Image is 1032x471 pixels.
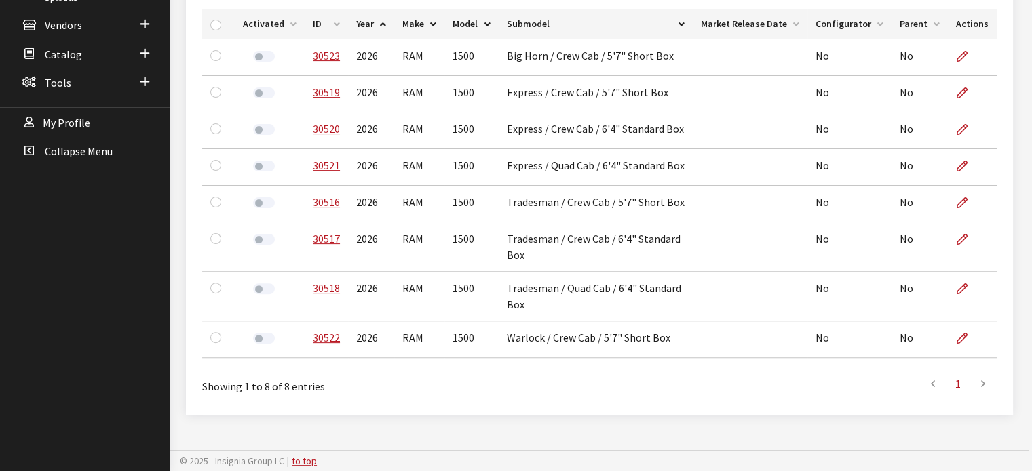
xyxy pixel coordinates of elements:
[499,149,693,186] td: Express / Quad Cab / 6'4" Standard Box
[444,112,499,149] td: 1500
[348,272,394,321] td: 2026
[948,9,997,39] th: Actions
[499,9,693,39] th: Submodel: activate to sort column ascending
[253,51,275,62] label: Activate Application
[956,321,979,355] a: Edit Application
[892,149,948,186] td: No
[45,76,71,89] span: Tools
[807,222,892,272] td: No
[253,87,275,98] label: Activate Application
[499,272,693,321] td: Tradesman / Quad Cab / 6'4" Standard Box
[444,222,499,272] td: 1500
[807,76,892,112] td: No
[348,39,394,76] td: 2026
[313,122,340,136] a: 30520
[394,149,444,186] td: RAM
[394,321,444,358] td: RAM
[394,272,444,321] td: RAM
[313,195,340,209] a: 30516
[693,9,807,39] th: Market Release Date: activate to sort column ascending
[892,186,948,222] td: No
[956,149,979,183] a: Edit Application
[348,149,394,186] td: 2026
[444,321,499,358] td: 1500
[892,9,948,39] th: Parent: activate to sort column ascending
[394,9,444,39] th: Make: activate to sort column ascending
[807,9,892,39] th: Configurator: activate to sort column ascending
[892,272,948,321] td: No
[43,116,90,129] span: My Profile
[892,39,948,76] td: No
[807,272,892,321] td: No
[946,370,970,397] a: 1
[180,455,284,467] span: © 2025 - Insignia Group LC
[348,112,394,149] td: 2026
[807,39,892,76] td: No
[253,197,275,208] label: Activate Application
[394,112,444,149] td: RAM
[956,272,979,306] a: Edit Application
[956,112,979,146] a: Edit Application
[253,234,275,245] label: Activate Application
[253,283,275,294] label: Activate Application
[444,149,499,186] td: 1500
[394,76,444,112] td: RAM
[394,222,444,272] td: RAM
[892,222,948,272] td: No
[956,39,979,73] a: Edit Application
[305,9,348,39] th: ID: activate to sort column ascending
[892,112,948,149] td: No
[394,186,444,222] td: RAM
[499,186,693,222] td: Tradesman / Crew Cab / 5'7" Short Box
[313,232,340,245] a: 30517
[348,222,394,272] td: 2026
[807,149,892,186] td: No
[348,9,394,39] th: Year: activate to sort column ascending
[892,321,948,358] td: No
[807,186,892,222] td: No
[202,369,524,394] div: Showing 1 to 8 of 8 entries
[444,272,499,321] td: 1500
[444,76,499,112] td: 1500
[313,159,340,172] a: 30521
[444,186,499,222] td: 1500
[235,9,305,39] th: Activated: activate to sort column ascending
[499,112,693,149] td: Express / Crew Cab / 6'4" Standard Box
[348,321,394,358] td: 2026
[892,76,948,112] td: No
[956,186,979,220] a: Edit Application
[313,331,340,344] a: 30522
[313,49,340,62] a: 30523
[807,112,892,149] td: No
[807,321,892,358] td: No
[253,333,275,344] label: Activate Application
[956,222,979,256] a: Edit Application
[499,39,693,76] td: Big Horn / Crew Cab / 5'7" Short Box
[956,76,979,110] a: Edit Application
[313,281,340,295] a: 30518
[45,19,82,33] span: Vendors
[292,455,317,467] a: to top
[287,455,289,467] span: |
[313,85,340,99] a: 30519
[45,47,82,61] span: Catalog
[444,39,499,76] td: 1500
[444,9,499,39] th: Model: activate to sort column ascending
[45,144,113,158] span: Collapse Menu
[499,222,693,272] td: Tradesman / Crew Cab / 6'4" Standard Box
[499,321,693,358] td: Warlock / Crew Cab / 5'7" Short Box
[348,186,394,222] td: 2026
[253,161,275,171] label: Activate Application
[348,76,394,112] td: 2026
[499,76,693,112] td: Express / Crew Cab / 5'7" Short Box
[253,124,275,135] label: Activate Application
[394,39,444,76] td: RAM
